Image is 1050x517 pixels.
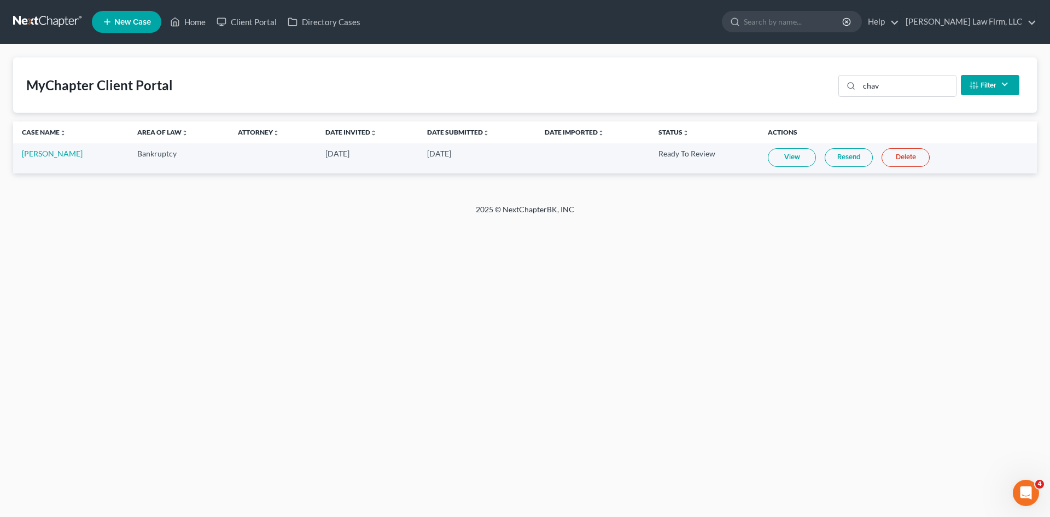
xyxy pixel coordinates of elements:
a: Help [862,12,899,32]
input: Search... [859,75,956,96]
td: Bankruptcy [129,143,229,173]
a: View [768,148,816,167]
input: Search by name... [744,11,844,32]
i: unfold_more [182,130,188,136]
div: 2025 © NextChapterBK, INC [213,204,837,224]
i: unfold_more [60,130,66,136]
a: Home [165,12,211,32]
a: Area of Lawunfold_more [137,128,188,136]
a: Case Nameunfold_more [22,128,66,136]
a: [PERSON_NAME] Law Firm, LLC [900,12,1036,32]
td: Ready To Review [650,143,760,173]
i: unfold_more [682,130,689,136]
a: [PERSON_NAME] [22,149,83,158]
a: Delete [882,148,930,167]
a: Directory Cases [282,12,366,32]
span: New Case [114,18,151,26]
a: Date Submittedunfold_more [427,128,489,136]
i: unfold_more [483,130,489,136]
div: MyChapter Client Portal [26,77,173,94]
a: Attorneyunfold_more [238,128,279,136]
a: Statusunfold_more [658,128,689,136]
a: Resend [825,148,873,167]
a: Date Invitedunfold_more [325,128,377,136]
span: 4 [1035,480,1044,489]
i: unfold_more [273,130,279,136]
span: [DATE] [427,149,451,158]
a: Client Portal [211,12,282,32]
span: [DATE] [325,149,349,158]
button: Filter [961,75,1019,95]
a: Date Importedunfold_more [545,128,604,136]
i: unfold_more [598,130,604,136]
i: unfold_more [370,130,377,136]
th: Actions [759,121,1037,143]
iframe: Intercom live chat [1013,480,1039,506]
